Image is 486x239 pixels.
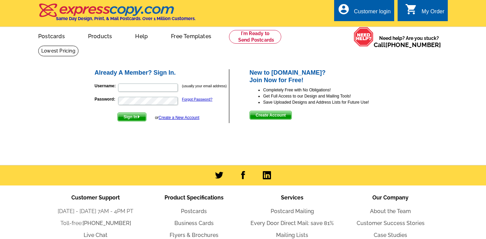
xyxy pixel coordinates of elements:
[263,87,392,93] li: Completely Free with No Obligations!
[117,113,146,121] button: Sign In
[338,8,391,16] a: account_circle Customer login
[71,194,120,201] span: Customer Support
[46,207,145,215] li: [DATE] - [DATE] 7AM - 4PM PT
[182,97,212,101] a: Forgot Password?
[263,93,392,99] li: Get Full Access to our Design and Mailing Tools!
[263,99,392,105] li: Save Uploaded Designs and Address Lists for Future Use!
[170,232,218,238] a: Flyers & Brochures
[77,28,123,44] a: Products
[374,232,407,238] a: Case Studies
[137,115,140,118] img: button-next-arrow-white.png
[27,28,76,44] a: Postcards
[159,115,199,120] a: Create a New Account
[38,8,196,21] a: Same Day Design, Print, & Mail Postcards. Over 1 Million Customers.
[357,220,425,226] a: Customer Success Stories
[251,220,334,226] a: Every Door Direct Mail: save 81%
[405,8,444,16] a: shopping_cart My Order
[281,194,303,201] span: Services
[354,9,391,18] div: Customer login
[95,83,117,89] label: Username:
[405,3,417,15] i: shopping_cart
[165,194,224,201] span: Product Specifications
[271,208,314,214] a: Postcard Mailing
[372,194,409,201] span: Our Company
[421,9,444,18] div: My Order
[181,208,207,214] a: Postcards
[174,220,214,226] a: Business Cards
[276,232,308,238] a: Mailing Lists
[95,69,229,77] h2: Already A Member? Sign In.
[338,3,350,15] i: account_circle
[249,69,392,84] h2: New to [DOMAIN_NAME]? Join Now for Free!
[160,28,222,44] a: Free Templates
[118,113,146,121] span: Sign In
[374,35,444,48] span: Need help? Are you stuck?
[249,111,292,120] button: Create Account
[84,232,108,238] a: Live Chat
[182,84,227,88] small: (usually your email address)
[83,220,131,226] a: [PHONE_NUMBER]
[56,16,196,21] h4: Same Day Design, Print, & Mail Postcards. Over 1 Million Customers.
[46,219,145,227] li: Toll-free:
[370,208,411,214] a: About the Team
[95,96,117,102] label: Password:
[250,111,291,119] span: Create Account
[124,28,159,44] a: Help
[385,41,441,48] a: [PHONE_NUMBER]
[374,41,441,48] span: Call
[155,115,199,121] div: or
[354,27,374,47] img: help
